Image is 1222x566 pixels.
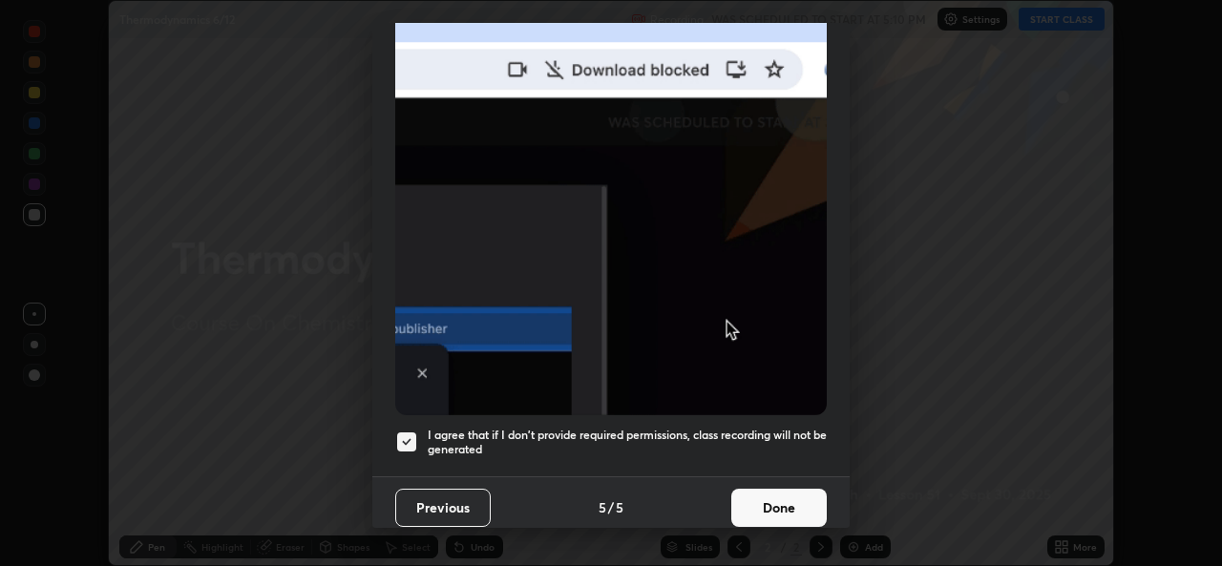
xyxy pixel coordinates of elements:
h4: / [608,497,614,517]
button: Done [731,489,827,527]
h4: 5 [616,497,623,517]
h5: I agree that if I don't provide required permissions, class recording will not be generated [428,428,827,457]
button: Previous [395,489,491,527]
h4: 5 [599,497,606,517]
